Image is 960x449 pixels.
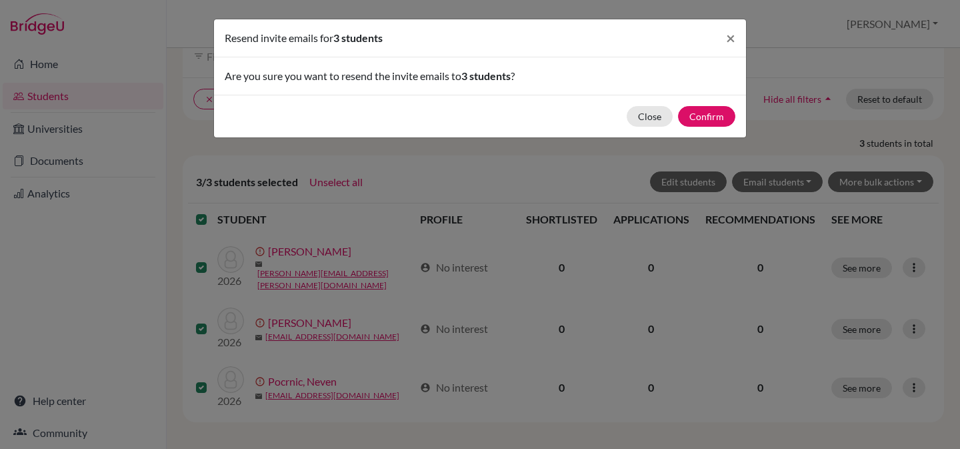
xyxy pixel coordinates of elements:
button: Confirm [678,106,735,127]
p: Are you sure you want to resend the invite emails to ? [225,68,735,84]
button: Close [627,106,673,127]
span: × [726,28,735,47]
button: Close [715,19,746,57]
span: 3 students [461,69,511,82]
span: 3 students [333,31,383,44]
span: Resend invite emails for [225,31,333,44]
